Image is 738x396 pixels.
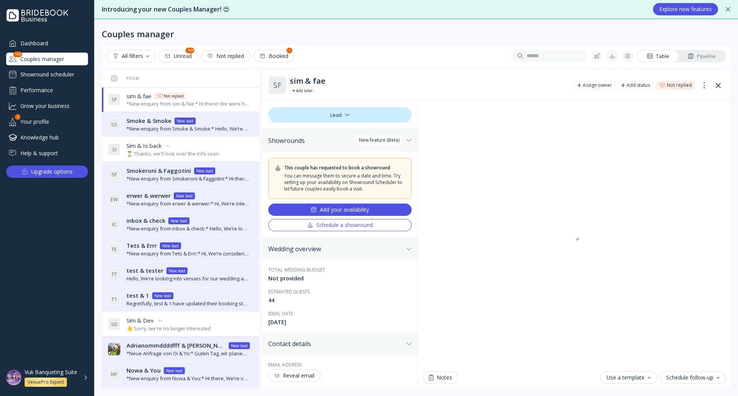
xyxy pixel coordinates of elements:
div: E W [108,193,120,205]
div: *New enquiry from erwer & werwer:* Hi, We’re interested in your venue for our wedding! We would l... [126,200,250,207]
div: Not provided [268,275,412,282]
div: *New enquiry from Smokeroni & Faggotini:* Hi there, We’re very interested in your venue for our s... [126,175,250,182]
div: Add your availability [311,207,369,213]
div: Booked [259,53,288,59]
a: Dashboard [6,37,88,50]
div: sim & fae [290,76,568,86]
a: Grow your business [6,99,88,112]
div: *New enquiry from inbox & check:* Hello, We’re looking into venues for our wedding and would love... [126,225,250,232]
span: Nowa & You [126,366,161,374]
a: Showround scheduler [6,68,88,81]
div: Pipeline [688,53,716,60]
span: sim & fae [126,92,151,100]
button: Booked [253,50,294,62]
span: test & tester [126,267,163,275]
a: Help & support [6,147,88,159]
div: S D [108,318,120,330]
div: New lead [169,268,185,274]
span: Sim & Is back [126,142,161,150]
div: Reveal email [274,373,314,379]
div: S F [268,76,287,94]
span: Smokeroni & Faggotini [126,167,191,175]
div: *New enquiry from Tets & Errr:* Hi, We’re considering your venue for our wedding and would love t... [126,250,250,257]
div: *New enquiry from sim & fae:* Hi there! We were hoping to use the Bridebook calendar to book a vi... [126,100,250,108]
span: Smoke & Smoke [126,117,171,125]
div: *New enquiry from Nowa & You:* Hi there, We’re very interested in your venue for our special day.... [126,375,250,382]
div: S S [108,118,120,131]
div: Explore new features [659,6,712,12]
div: Phone number [268,388,412,394]
img: dpr=1,fit=cover,g=face,w=32,h=32 [108,343,120,355]
button: Explore new features [653,3,718,15]
div: New lead [171,218,187,224]
div: T E [108,243,120,255]
div: New lead [162,243,179,249]
div: *Neue Anfrage von Oi & Yo:* Guten Tag, wir planen gerade unsere Hochzeit und sind sehr an Ihrer L... [126,350,250,357]
div: Email address [268,361,412,368]
div: Estimated guests [268,288,412,295]
a: Performance [6,84,88,96]
div: Regretfully, test & 1 have updated their booking status and are no longer showing you as their co... [126,300,250,307]
button: Add your availability [268,204,412,216]
div: Total wedding budget [268,267,412,273]
div: Hello, We’re looking into venues for our wedding and would love to know more about yours. Could y... [126,275,250,282]
div: All filters [113,53,149,59]
div: *New enquiry from Smoke & Smoke:* Hello, We’re excited about the possibility of hosting our weddi... [126,125,250,133]
span: Tets & Errr [126,242,157,250]
div: S I [108,143,120,156]
div: T T [108,268,120,280]
div: S F [108,93,120,106]
div: New lead [155,293,171,299]
div: Add label [296,88,312,94]
button: Schedule a showround [268,219,412,231]
div: Couples manager [6,53,88,65]
div: Lead [268,107,412,123]
div: ⏳ Thanks, we'll look over the info soon [126,150,219,157]
div: 44 [268,297,412,304]
button: Reveal email [268,369,321,382]
button: Schedule follow-up [660,371,726,384]
button: Upgrade options [6,166,88,178]
div: Schedule follow-up [666,374,720,381]
div: Contact details [268,340,403,348]
div: This couple has requested to book a showround [284,164,390,171]
a: Knowledge hub [6,131,88,144]
div: New lead [196,168,213,174]
div: Notes [429,374,452,381]
a: Couples manager103 [6,53,88,65]
div: 103 [186,48,194,53]
div: Upgrade options [31,166,73,177]
div: Showrounds [268,137,403,144]
div: VenuePro Expert [28,379,64,385]
div: Your profile [6,115,88,128]
div: 103 [13,51,22,57]
div: Ideal date [268,310,412,317]
span: test & 1 [126,292,149,300]
div: Schedule a showround [307,222,373,228]
img: dpr=1,fit=cover,g=face,w=48,h=48 [6,370,22,385]
div: Vuk Banqueting Suite [25,369,77,376]
div: 👋 Sorry, we're no longer interested [126,325,211,332]
div: Add status [627,82,650,88]
div: New lead [231,343,248,349]
div: Wedding overview [268,245,403,253]
div: Not replied [207,53,244,59]
div: Table [647,53,669,60]
div: New feature (Beta) [359,137,399,143]
div: [DATE] [268,318,412,326]
button: Unread [158,50,198,62]
span: Adrianommddddfff & [PERSON_NAME] [126,341,226,350]
div: Unread [165,53,192,59]
span: Sim & Dev [126,316,154,325]
div: Assign owner [583,82,612,88]
span: erwer & werwer [126,192,171,200]
div: 1 [287,48,293,53]
div: T 1 [108,293,120,305]
div: New lead [166,368,183,374]
a: Your profile2 [6,115,88,128]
